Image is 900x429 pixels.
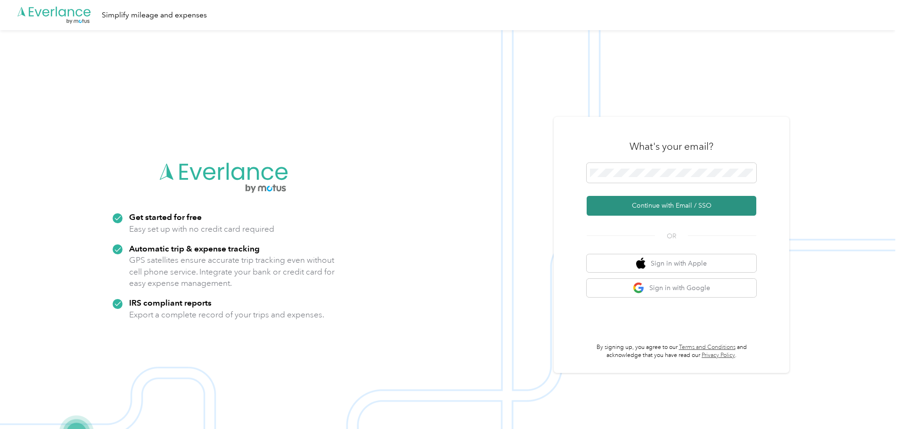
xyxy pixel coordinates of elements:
[636,258,646,269] img: apple logo
[587,343,756,360] p: By signing up, you agree to our and acknowledge that you have read our .
[129,243,260,253] strong: Automatic trip & expense tracking
[702,352,735,359] a: Privacy Policy
[129,223,274,235] p: Easy set up with no credit card required
[633,282,645,294] img: google logo
[129,212,202,222] strong: Get started for free
[129,254,335,289] p: GPS satellites ensure accurate trip tracking even without cell phone service. Integrate your bank...
[129,298,212,308] strong: IRS compliant reports
[587,279,756,297] button: google logoSign in with Google
[679,344,736,351] a: Terms and Conditions
[587,254,756,273] button: apple logoSign in with Apple
[655,231,688,241] span: OR
[129,309,324,321] p: Export a complete record of your trips and expenses.
[630,140,713,153] h3: What's your email?
[102,9,207,21] div: Simplify mileage and expenses
[587,196,756,216] button: Continue with Email / SSO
